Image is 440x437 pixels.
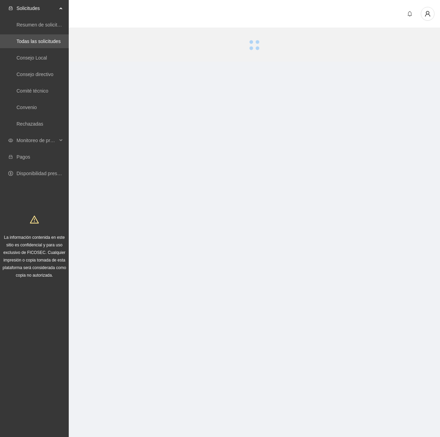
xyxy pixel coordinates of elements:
[421,7,434,21] button: user
[16,121,43,127] a: Rechazadas
[16,22,94,28] a: Resumen de solicitudes por aprobar
[16,88,48,94] a: Comité técnico
[16,171,75,176] a: Disponibilidad presupuestal
[8,138,13,143] span: eye
[16,55,47,61] a: Consejo Local
[16,39,60,44] a: Todas las solicitudes
[16,105,37,110] a: Convenio
[3,235,66,278] span: La información contenida en este sitio es confidencial y para uso exclusivo de FICOSEC. Cualquier...
[8,6,13,11] span: inbox
[16,134,57,147] span: Monitoreo de proyectos
[16,72,53,77] a: Consejo directivo
[404,8,415,19] button: bell
[16,154,30,160] a: Pagos
[30,215,39,224] span: warning
[405,11,415,17] span: bell
[421,11,434,17] span: user
[16,1,57,15] span: Solicitudes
